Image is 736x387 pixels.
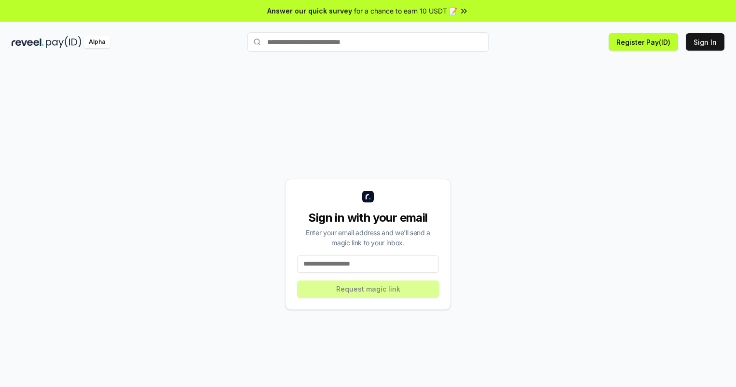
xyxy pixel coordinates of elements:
div: Enter your email address and we’ll send a magic link to your inbox. [297,227,439,248]
img: reveel_dark [12,36,44,48]
span: for a chance to earn 10 USDT 📝 [354,6,457,16]
button: Register Pay(ID) [609,33,678,51]
img: pay_id [46,36,82,48]
img: logo_small [362,191,374,202]
div: Alpha [83,36,110,48]
div: Sign in with your email [297,210,439,226]
button: Sign In [686,33,724,51]
span: Answer our quick survey [267,6,352,16]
